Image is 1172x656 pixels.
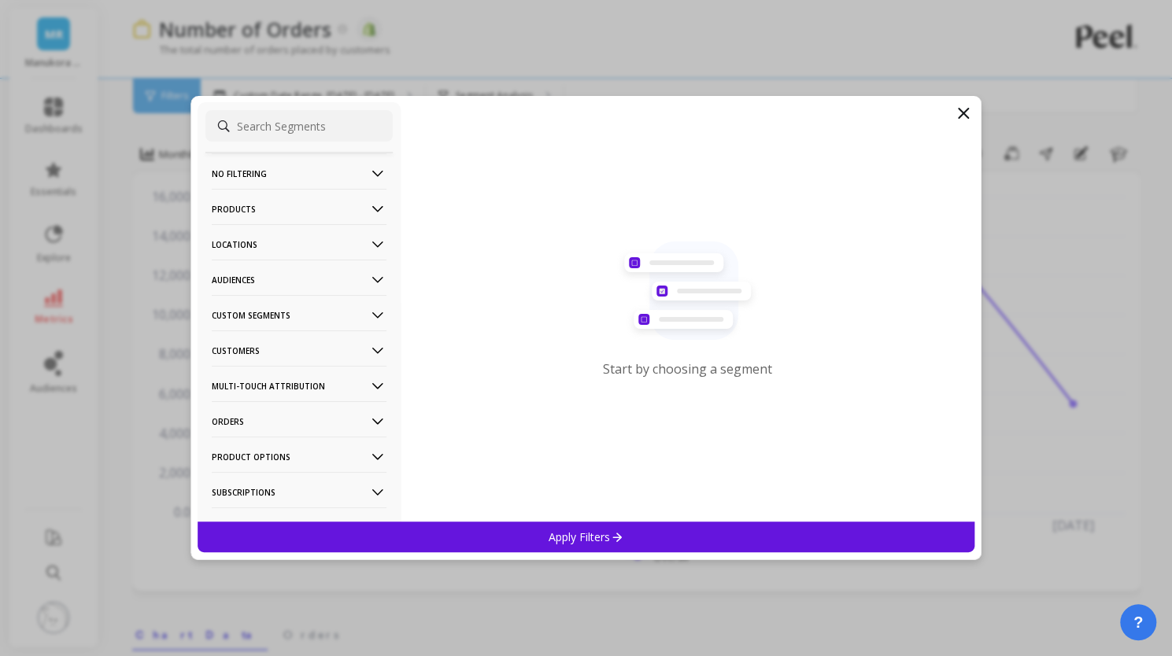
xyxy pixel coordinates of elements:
p: Products [212,189,386,229]
p: Custom Segments [212,295,386,335]
p: Start by choosing a segment [603,360,772,378]
span: ? [1133,611,1143,633]
p: Customers [212,330,386,370]
p: Subscriptions [212,472,386,512]
p: Orders [212,401,386,441]
p: Multi-Touch Attribution [212,366,386,406]
p: No filtering [212,153,386,193]
p: Locations [212,224,386,264]
button: ? [1120,604,1156,640]
p: Survey Questions [212,507,386,547]
input: Search Segments [205,110,393,142]
p: Apply Filters [549,529,623,544]
p: Audiences [212,260,386,300]
p: Product Options [212,437,386,477]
